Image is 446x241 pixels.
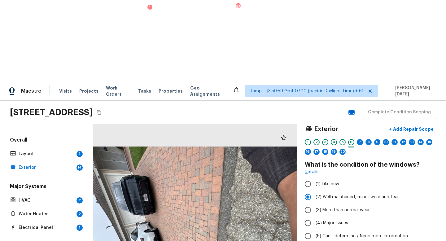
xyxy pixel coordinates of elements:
h2: [STREET_ADDRESS] [10,107,93,118]
div: 10 [383,139,389,145]
div: 18 [322,149,328,155]
div: 19 [331,149,337,155]
div: 11 [391,139,398,145]
span: (4) Major issues [316,220,348,226]
div: 14 [418,139,424,145]
div: 13 [409,139,415,145]
span: Projects [79,88,98,94]
div: 12 [400,139,406,145]
div: 16 [305,149,311,155]
span: Properties [159,88,183,94]
span: Visits [59,88,72,94]
div: 8 [365,139,372,145]
p: HVAC [19,197,74,204]
div: 2 [77,197,83,204]
div: 17 [313,149,320,155]
h5: Major Systems [9,183,84,191]
div: 5 [339,139,346,145]
a: Details [305,169,318,175]
p: Water Heater [19,211,74,217]
div: 1 [77,225,83,231]
p: Add Repair Scope [392,126,434,132]
h4: Exterior [314,125,338,133]
button: +Add Repair Scope [384,123,439,136]
span: Maestro [21,88,42,94]
p: Exterior [19,164,74,171]
span: (3) More than normal wear [316,207,370,213]
div: 15 [426,139,432,145]
span: Work Orders [106,85,131,97]
div: 1 [77,151,83,157]
h5: Overall [9,137,84,145]
p: Layout [19,151,74,157]
span: (1) Like new [316,181,339,187]
div: 9 [374,139,380,145]
p: Electrical Panel [19,225,74,231]
div: 1 [305,139,311,145]
div: 20 [339,149,346,155]
div: 7 [357,139,363,145]
div: 4 [331,139,337,145]
div: 2 [313,139,320,145]
div: 3 [322,139,328,145]
div: 6 [348,139,354,145]
span: Tasks [138,89,151,93]
button: Copy Address [95,108,103,116]
div: 2 [77,211,83,217]
span: Geo Assignments [190,85,225,97]
div: 14 [77,164,83,171]
span: (5) Can't determine / Need more information [316,233,408,239]
span: Tamp[…]3:59:59 Gmt 0700 (pacific Daylight Time) + 61 [250,88,364,94]
span: (2) Well maintained, minor wear and tear [316,194,399,200]
span: [PERSON_NAME][DATE] [393,85,437,97]
h4: What is the condition of the windows? [305,161,439,169]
